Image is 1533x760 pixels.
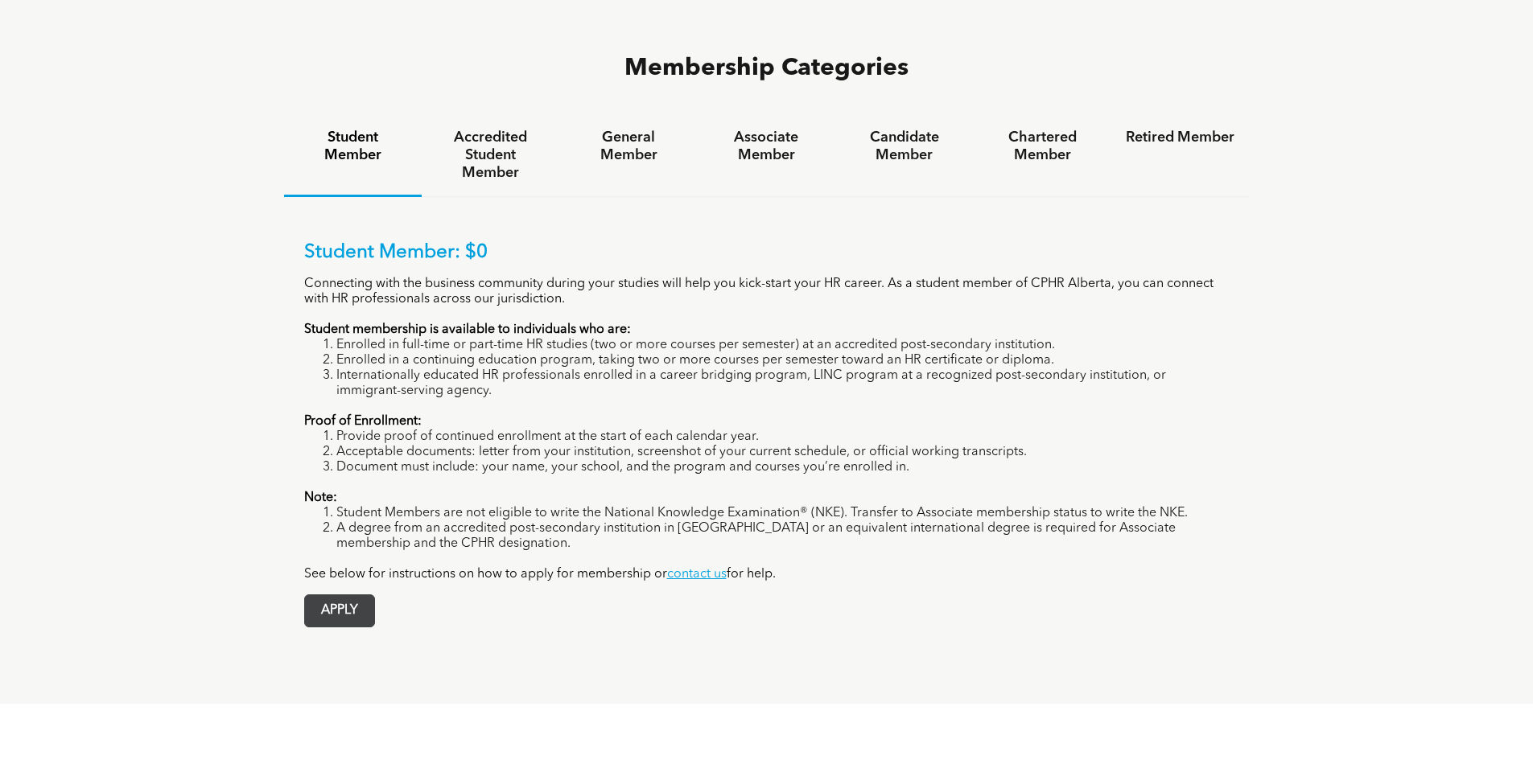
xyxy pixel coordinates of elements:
li: Student Members are not eligible to write the National Knowledge Examination® (NKE). Transfer to ... [336,506,1230,521]
p: Student Member: $0 [304,241,1230,265]
a: APPLY [304,594,375,627]
strong: Note: [304,491,337,504]
p: Connecting with the business community during your studies will help you kick-start your HR caree... [304,277,1230,307]
h4: General Member [574,129,682,164]
h4: Student Member [299,129,407,164]
h4: Associate Member [712,129,821,164]
li: A degree from an accredited post-secondary institution in [GEOGRAPHIC_DATA] or an equivalent inte... [336,521,1230,552]
strong: Proof of Enrollment: [304,415,422,428]
span: Membership Categories [624,56,909,80]
p: See below for instructions on how to apply for membership or for help. [304,567,1230,582]
h4: Retired Member [1126,129,1234,146]
h4: Accredited Student Member [436,129,545,182]
li: Enrolled in a continuing education program, taking two or more courses per semester toward an HR ... [336,353,1230,368]
h4: Candidate Member [850,129,958,164]
strong: Student membership is available to individuals who are: [304,323,631,336]
span: APPLY [305,595,374,626]
li: Internationally educated HR professionals enrolled in a career bridging program, LINC program at ... [336,368,1230,399]
a: contact us [667,568,727,581]
li: Document must include: your name, your school, and the program and courses you’re enrolled in. [336,460,1230,475]
h4: Chartered Member [988,129,1097,164]
li: Enrolled in full-time or part-time HR studies (two or more courses per semester) at an accredited... [336,338,1230,353]
li: Provide proof of continued enrollment at the start of each calendar year. [336,429,1230,445]
li: Acceptable documents: letter from your institution, screenshot of your current schedule, or offic... [336,445,1230,460]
